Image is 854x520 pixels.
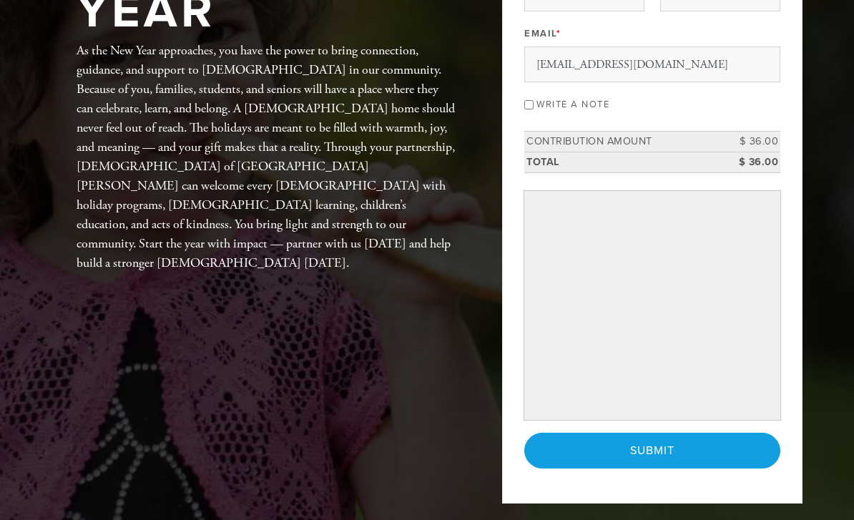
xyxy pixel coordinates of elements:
span: This field is required. [556,28,561,39]
td: $ 36.00 [716,132,780,152]
td: $ 36.00 [716,152,780,172]
td: Contribution Amount [524,132,716,152]
iframe: Secure payment input frame [527,194,777,417]
td: Total [524,152,716,172]
label: Email [524,27,561,40]
div: As the New Year approaches, you have the power to bring connection, guidance, and support to [DEM... [77,41,456,273]
input: Submit [524,433,780,469]
label: Write a note [536,99,609,110]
